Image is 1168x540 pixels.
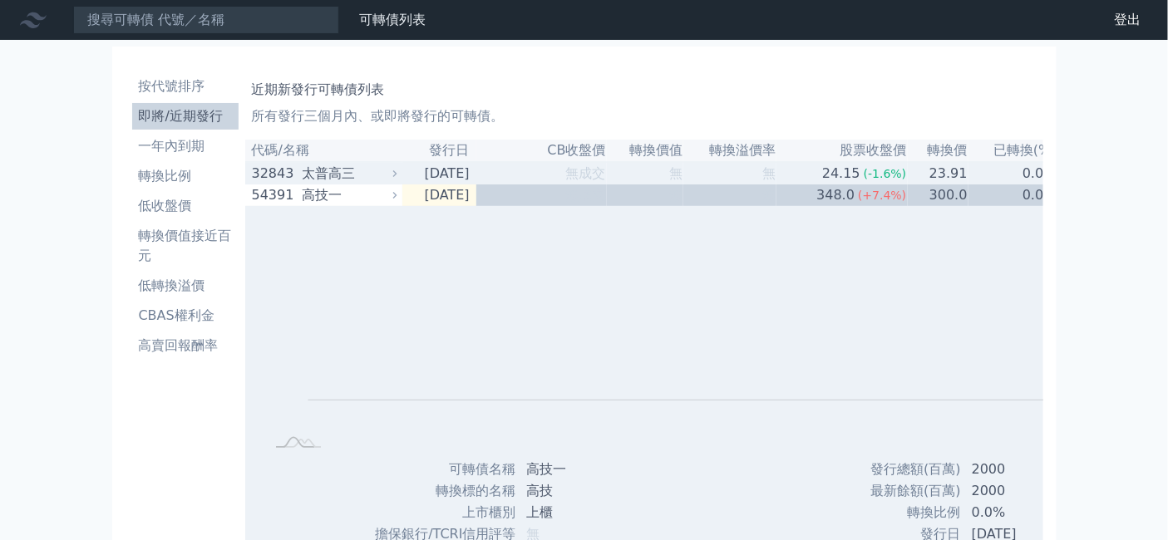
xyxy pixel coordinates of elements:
[566,187,606,203] span: 無成交
[476,140,607,162] th: CB收盤價
[854,459,962,480] td: 發行總額(百萬)
[402,140,476,162] th: 發行日
[132,306,239,326] li: CBAS權利金
[132,226,239,266] li: 轉換價值接近百元
[962,459,1087,480] td: 2000
[245,140,403,162] th: 代碼/名稱
[762,187,776,203] span: 無
[252,164,298,184] div: 32843
[132,133,239,160] a: 一年內到期
[73,6,339,34] input: 搜尋可轉債 代號／名稱
[516,480,633,502] td: 高技
[132,136,239,156] li: 一年內到期
[132,73,239,100] a: 按代號排序
[908,162,968,184] td: 23.91
[854,480,962,502] td: 最新餘額(百萬)
[302,185,393,205] div: 高技一
[292,231,1145,428] g: Chart
[132,103,239,130] a: 即將/近期發行
[968,184,1057,206] td: 0.0%
[132,163,239,189] a: 轉換比例
[402,162,476,184] td: [DATE]
[683,140,777,162] th: 轉換溢價率
[302,164,393,184] div: 太普高三
[1101,7,1155,33] a: 登出
[132,76,239,96] li: 按代號排序
[132,223,239,269] a: 轉換價值接近百元
[402,184,476,206] td: [DATE]
[355,459,516,480] td: 可轉債名稱
[516,459,633,480] td: 高技一
[813,185,858,205] div: 348.0
[132,196,239,216] li: 低收盤價
[776,140,907,162] th: 股票收盤價
[132,106,239,126] li: 即將/近期發行
[516,502,633,523] td: 上櫃
[858,189,906,202] span: (+7.4%)
[962,502,1087,523] td: 0.0%
[252,80,1037,100] h1: 近期新發行可轉債列表
[132,166,239,186] li: 轉換比例
[908,184,968,206] td: 300.0
[252,185,298,205] div: 54391
[864,167,907,180] span: (-1.6%)
[355,502,516,523] td: 上市櫃別
[252,106,1037,126] p: 所有發行三個月內、或即將發行的可轉債。
[132,193,239,219] a: 低收盤價
[669,187,683,203] span: 無
[132,302,239,329] a: CBAS權利金
[854,502,962,523] td: 轉換比例
[968,162,1057,184] td: 0.0%
[132,336,239,356] li: 高賣回報酬率
[132,272,239,299] a: 低轉換溢價
[968,140,1057,162] th: 已轉換(%)
[566,165,606,181] span: 無成交
[355,480,516,502] td: 轉換標的名稱
[819,164,864,184] div: 24.15
[359,12,426,27] a: 可轉債列表
[669,165,683,181] span: 無
[962,480,1087,502] td: 2000
[132,276,239,296] li: 低轉換溢價
[762,165,776,181] span: 無
[908,140,968,162] th: 轉換價
[132,332,239,359] a: 高賣回報酬率
[607,140,683,162] th: 轉換價值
